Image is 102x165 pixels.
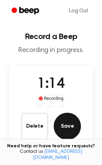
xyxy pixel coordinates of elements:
[54,113,81,140] button: Save Audio Record
[5,33,97,41] h1: Record a Beep
[5,46,97,55] p: Recording in progress.
[33,149,82,160] a: [EMAIL_ADDRESS][DOMAIN_NAME]
[7,4,45,18] a: Beep
[62,3,95,19] a: Log Out
[4,149,98,161] span: Contact us
[37,95,65,102] div: Recording
[21,113,48,140] button: Delete Audio Record
[37,77,65,91] span: 1:14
